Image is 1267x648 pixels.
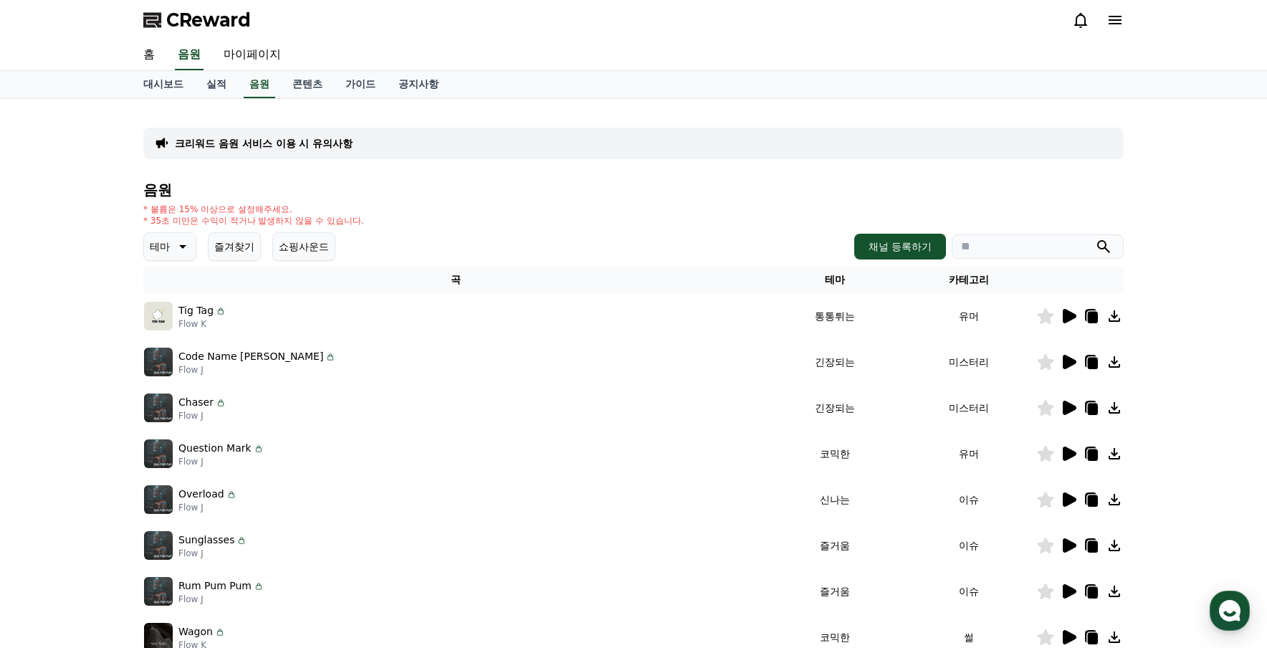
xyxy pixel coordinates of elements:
[768,431,902,477] td: 코믹한
[143,9,251,32] a: CReward
[166,9,251,32] span: CReward
[144,439,173,468] img: music
[143,267,768,293] th: 곡
[902,339,1036,385] td: 미스터리
[178,318,226,330] p: Flow K
[195,71,238,98] a: 실적
[768,477,902,523] td: 신나는
[150,237,170,257] p: 테마
[143,215,364,227] p: * 35초 미만은 수익이 적거나 발생하지 않을 수 있습니다.
[178,487,224,502] p: Overload
[281,71,334,98] a: 콘텐츠
[144,531,173,560] img: music
[178,456,264,467] p: Flow J
[175,40,204,70] a: 음원
[143,232,196,261] button: 테마
[178,364,336,376] p: Flow J
[768,293,902,339] td: 통통튀는
[272,232,335,261] button: 쇼핑사운드
[178,410,226,421] p: Flow J
[178,548,247,559] p: Flow J
[902,568,1036,614] td: 이슈
[768,267,902,293] th: 테마
[902,385,1036,431] td: 미스터리
[387,71,450,98] a: 공지사항
[178,594,264,605] p: Flow J
[143,204,364,215] p: * 볼륨은 15% 이상으로 설정해주세요.
[144,394,173,422] img: music
[768,568,902,614] td: 즐거움
[212,40,292,70] a: 마이페이지
[144,348,173,376] img: music
[132,71,195,98] a: 대시보드
[902,431,1036,477] td: 유머
[902,293,1036,339] td: 유머
[144,485,173,514] img: music
[178,578,252,594] p: Rum Pum Pum
[768,339,902,385] td: 긴장되는
[178,303,214,318] p: Tig Tag
[178,441,252,456] p: Question Mark
[178,624,213,639] p: Wagon
[902,267,1036,293] th: 카테고리
[902,477,1036,523] td: 이슈
[175,136,353,151] a: 크리워드 음원 서비스 이용 시 유의사항
[208,232,261,261] button: 즐겨찾기
[132,40,166,70] a: 홈
[244,71,275,98] a: 음원
[178,395,214,410] p: Chaser
[334,71,387,98] a: 가이드
[144,577,173,606] img: music
[768,385,902,431] td: 긴장되는
[143,182,1124,198] h4: 음원
[144,302,173,330] img: music
[178,502,237,513] p: Flow J
[178,533,234,548] p: Sunglasses
[178,349,323,364] p: Code Name [PERSON_NAME]
[854,234,946,259] button: 채널 등록하기
[768,523,902,568] td: 즐거움
[902,523,1036,568] td: 이슈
